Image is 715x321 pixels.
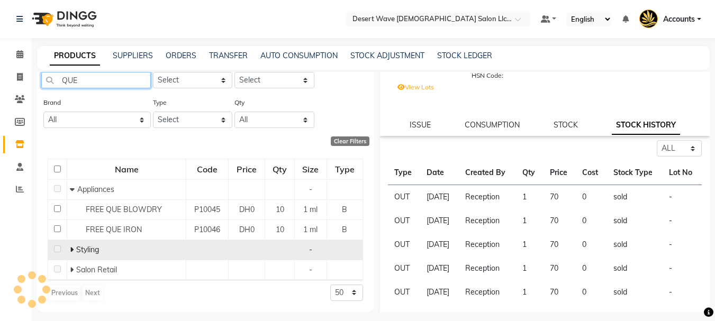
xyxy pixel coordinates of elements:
[276,225,284,234] span: 10
[576,233,607,256] td: 0
[420,209,458,233] td: [DATE]
[86,205,162,214] span: FREE QUE BLOWDRY
[459,280,516,304] td: Reception
[27,4,99,34] img: logo
[43,98,61,107] label: Brand
[328,160,362,179] div: Type
[607,233,663,256] td: sold
[663,280,702,304] td: -
[77,185,114,194] span: Appliances
[420,256,458,280] td: [DATE]
[663,233,702,256] td: -
[420,185,458,209] td: [DATE]
[309,265,312,274] span: -
[465,120,520,130] a: CONSUMPTION
[459,256,516,280] td: Reception
[576,161,607,185] th: Cost
[388,209,421,233] td: OUT
[663,185,702,209] td: -
[76,245,99,254] span: Styling
[607,209,663,233] td: sold
[420,280,458,304] td: [DATE]
[459,161,516,185] th: Created By
[420,233,458,256] td: [DATE]
[576,280,607,304] td: 0
[516,209,544,233] td: 1
[166,51,196,60] a: ORDERS
[276,205,284,214] span: 10
[576,209,607,233] td: 0
[516,233,544,256] td: 1
[350,51,424,60] a: STOCK ADJUSTMENT
[639,10,658,28] img: Accounts
[209,51,248,60] a: TRANSFER
[113,51,153,60] a: SUPPLIERS
[388,185,421,209] td: OUT
[607,161,663,185] th: Stock Type
[194,225,220,234] span: P10046
[544,185,576,209] td: 70
[331,136,369,146] div: Clear Filters
[187,160,228,179] div: Code
[397,82,434,92] label: View Lots
[41,72,151,88] input: Search by product name or code
[420,161,458,185] th: Date
[544,209,576,233] td: 70
[663,209,702,233] td: -
[295,160,326,179] div: Size
[266,160,294,179] div: Qty
[239,225,255,234] span: DH0
[544,280,576,304] td: 70
[70,185,77,194] span: Collapse Row
[459,185,516,209] td: Reception
[663,256,702,280] td: -
[70,265,76,274] span: Expand Row
[544,161,576,185] th: Price
[663,161,702,185] th: Lot No
[576,256,607,280] td: 0
[388,256,421,280] td: OUT
[516,185,544,209] td: 1
[607,185,663,209] td: sold
[663,14,695,25] span: Accounts
[86,225,142,234] span: FREE QUE IRON
[516,280,544,304] td: 1
[607,256,663,280] td: sold
[576,185,607,209] td: 0
[544,256,576,280] td: 70
[309,185,312,194] span: -
[544,233,576,256] td: 70
[459,233,516,256] td: Reception
[309,245,312,254] span: -
[76,265,117,274] span: Salon Retail
[68,160,185,179] div: Name
[239,205,255,214] span: DH0
[303,205,318,214] span: 1 ml
[342,225,347,234] span: B
[153,98,167,107] label: Type
[229,160,264,179] div: Price
[388,161,421,185] th: Type
[612,116,680,135] a: STOCK HISTORY
[50,47,100,66] a: PRODUCTS
[342,205,347,214] span: B
[607,280,663,304] td: sold
[554,120,578,130] a: STOCK
[388,233,421,256] td: OUT
[437,51,492,60] a: STOCK LEDGER
[516,256,544,280] td: 1
[234,98,245,107] label: Qty
[70,245,76,254] span: Expand Row
[194,205,220,214] span: P10045
[303,225,318,234] span: 1 ml
[260,51,338,60] a: AUTO CONSUMPTION
[459,209,516,233] td: Reception
[516,161,544,185] th: Qty
[410,120,431,130] a: ISSUE
[472,71,503,80] label: HSN Code:
[388,280,421,304] td: OUT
